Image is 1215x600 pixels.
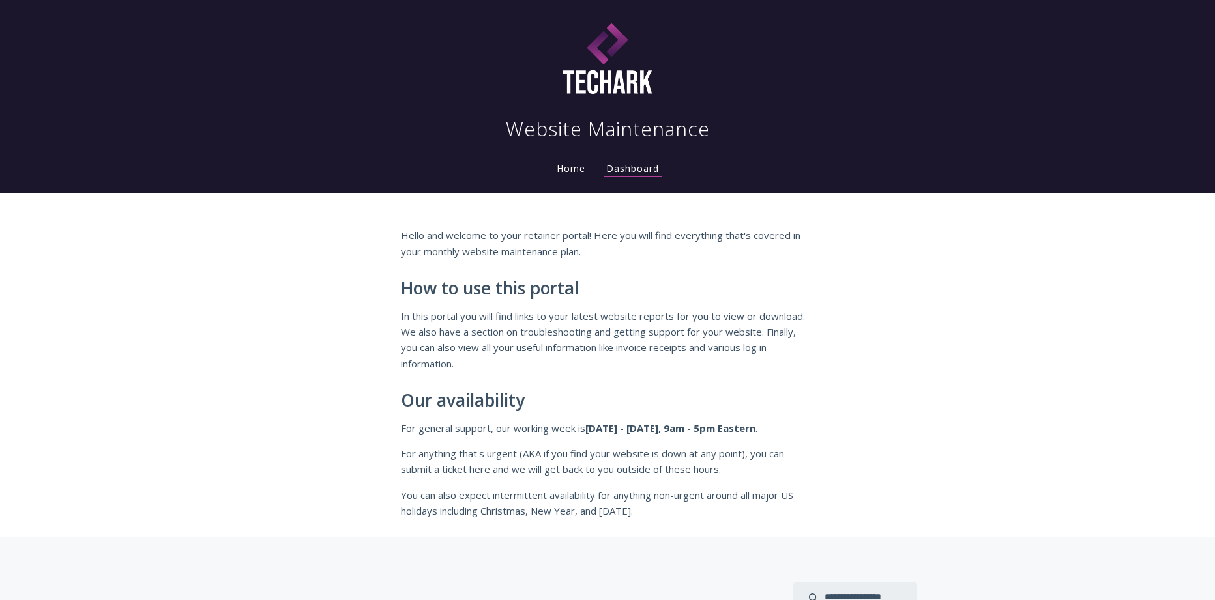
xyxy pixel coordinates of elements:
h1: Website Maintenance [506,116,710,142]
p: For general support, our working week is . [401,420,814,436]
a: Home [554,162,588,175]
p: You can also expect intermittent availability for anything non-urgent around all major US holiday... [401,487,814,519]
h2: How to use this portal [401,279,814,298]
a: Dashboard [604,162,662,177]
strong: [DATE] - [DATE], 9am - 5pm Eastern [585,421,755,435]
h2: Our availability [401,391,814,410]
p: For anything that's urgent (AKA if you find your website is down at any point), you can submit a ... [401,446,814,478]
p: In this portal you will find links to your latest website reports for you to view or download. We... [401,308,814,372]
p: Hello and welcome to your retainer portal! Here you will find everything that's covered in your m... [401,227,814,259]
